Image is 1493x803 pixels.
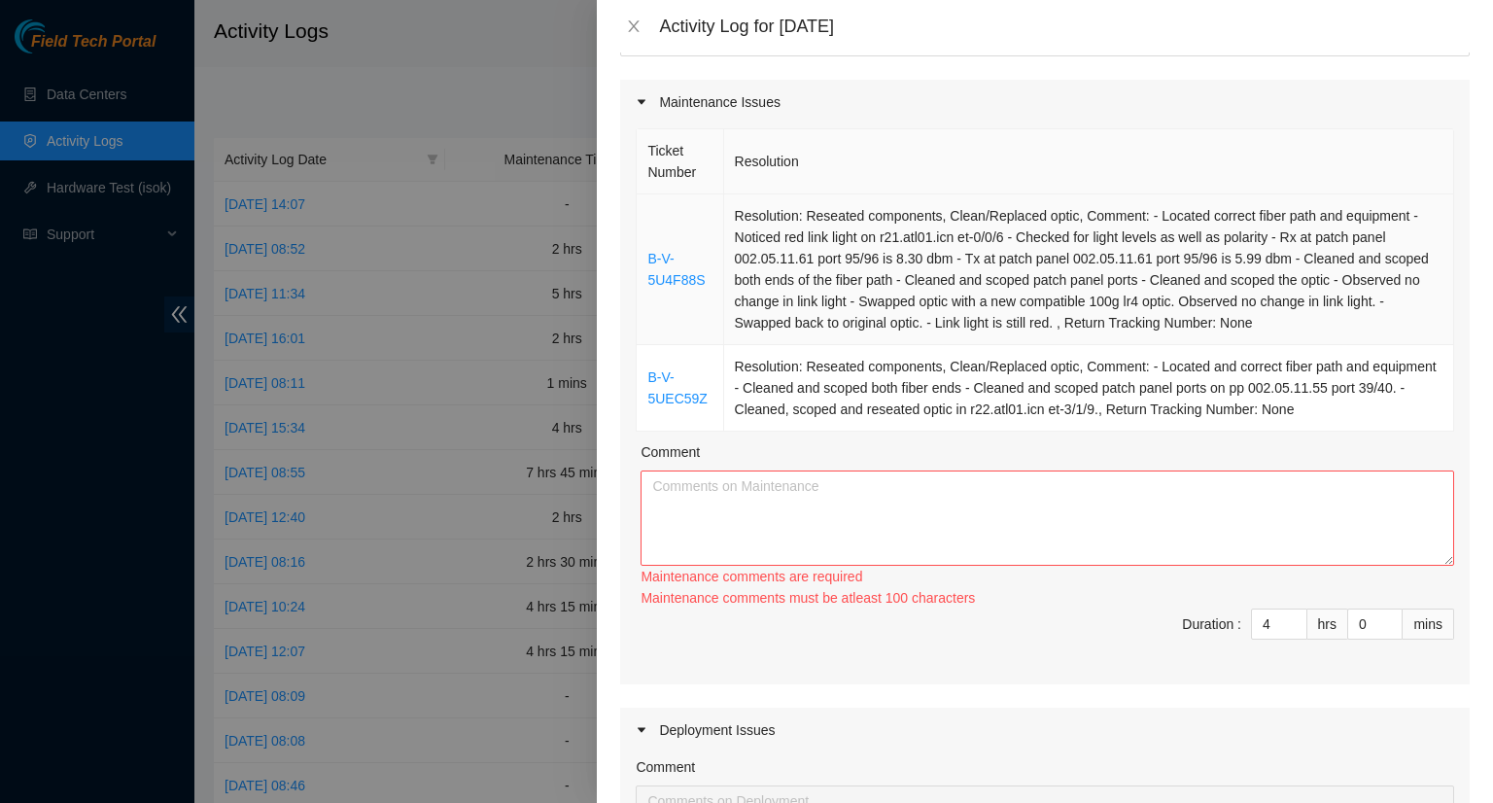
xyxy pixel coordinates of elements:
th: Resolution [724,129,1454,194]
td: Resolution: Reseated components, Clean/Replaced optic, Comment: - Located and correct fiber path ... [724,345,1454,432]
label: Comment [641,441,700,463]
span: close [626,18,642,34]
div: Maintenance comments are required [641,566,1454,587]
div: Duration : [1182,613,1241,635]
div: Deployment Issues [620,708,1470,752]
th: Ticket Number [637,129,723,194]
td: Resolution: Reseated components, Clean/Replaced optic, Comment: - Located correct fiber path and ... [724,194,1454,345]
div: mins [1403,609,1454,640]
span: caret-right [636,724,647,736]
button: Close [620,17,647,36]
textarea: Comment [641,471,1454,566]
div: Maintenance Issues [620,80,1470,124]
span: caret-right [636,96,647,108]
a: B-V-5UEC59Z [647,369,707,406]
div: Maintenance comments must be atleast 100 characters [641,587,1454,609]
a: B-V-5U4F88S [647,251,705,288]
label: Comment [636,756,695,778]
div: hrs [1307,609,1348,640]
div: Activity Log for [DATE] [659,16,1470,37]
